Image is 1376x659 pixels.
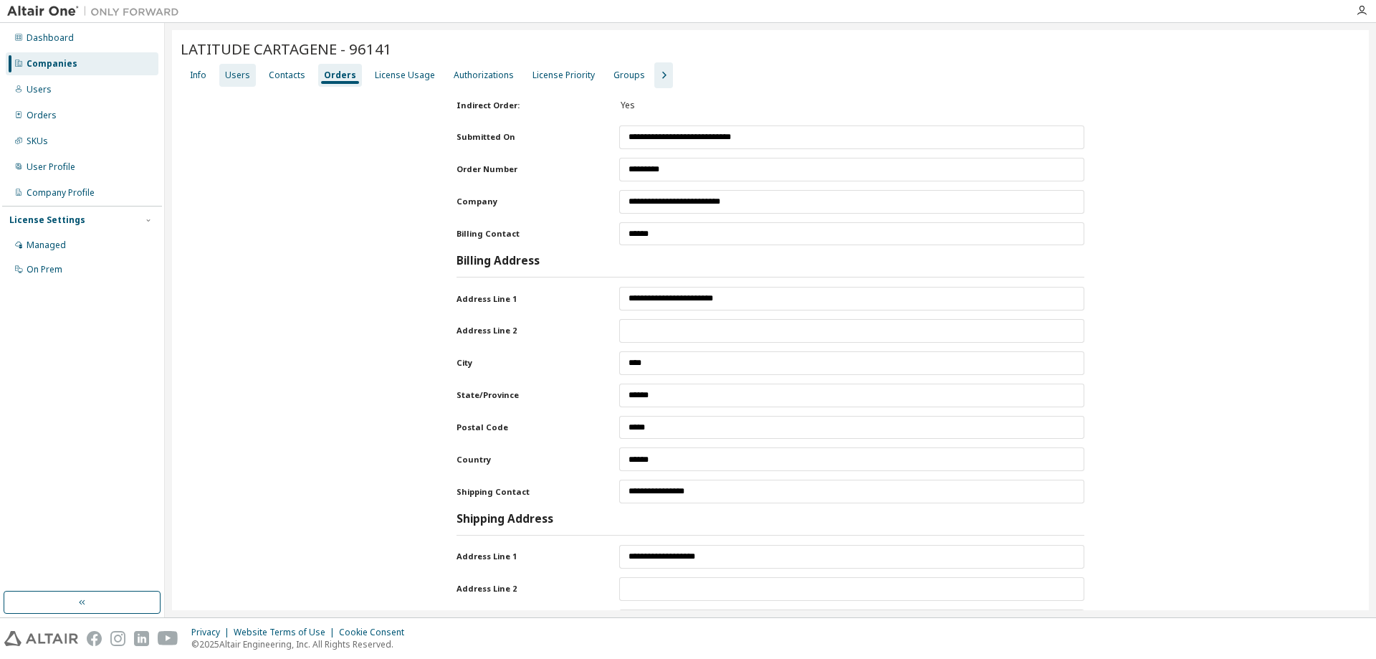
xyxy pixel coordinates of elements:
[457,422,596,433] label: Postal Code
[457,325,596,336] label: Address Line 2
[87,631,102,646] img: facebook.svg
[27,240,66,251] div: Managed
[457,131,596,143] label: Submitted On
[27,136,48,147] div: SKUs
[7,4,186,19] img: Altair One
[27,110,57,121] div: Orders
[269,70,305,81] div: Contacts
[339,627,413,638] div: Cookie Consent
[324,70,356,81] div: Orders
[27,161,75,173] div: User Profile
[234,627,339,638] div: Website Terms of Use
[457,357,596,369] label: City
[457,389,596,401] label: State/Province
[181,39,392,59] span: LATITUDE CARTAGENE - 96141
[457,100,593,111] label: Indirect Order:
[457,454,596,465] label: Country
[191,638,413,650] p: © 2025 Altair Engineering, Inc. All Rights Reserved.
[27,58,77,70] div: Companies
[457,512,553,526] h3: Shipping Address
[532,70,595,81] div: License Priority
[454,70,514,81] div: Authorizations
[375,70,435,81] div: License Usage
[457,254,540,268] h3: Billing Address
[190,70,206,81] div: Info
[110,631,125,646] img: instagram.svg
[27,187,95,199] div: Company Profile
[158,631,178,646] img: youtube.svg
[27,32,74,44] div: Dashboard
[27,264,62,275] div: On Prem
[27,84,52,95] div: Users
[457,551,596,562] label: Address Line 1
[4,631,78,646] img: altair_logo.svg
[457,196,596,207] label: Company
[191,627,234,638] div: Privacy
[457,228,596,240] label: Billing Contact
[457,583,596,594] label: Address Line 2
[134,631,149,646] img: linkedin.svg
[621,100,1084,111] div: Yes
[613,70,645,81] div: Groups
[457,163,596,175] label: Order Number
[457,293,596,305] label: Address Line 1
[457,486,596,498] label: Shipping Contact
[9,214,85,226] div: License Settings
[225,70,250,81] div: Users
